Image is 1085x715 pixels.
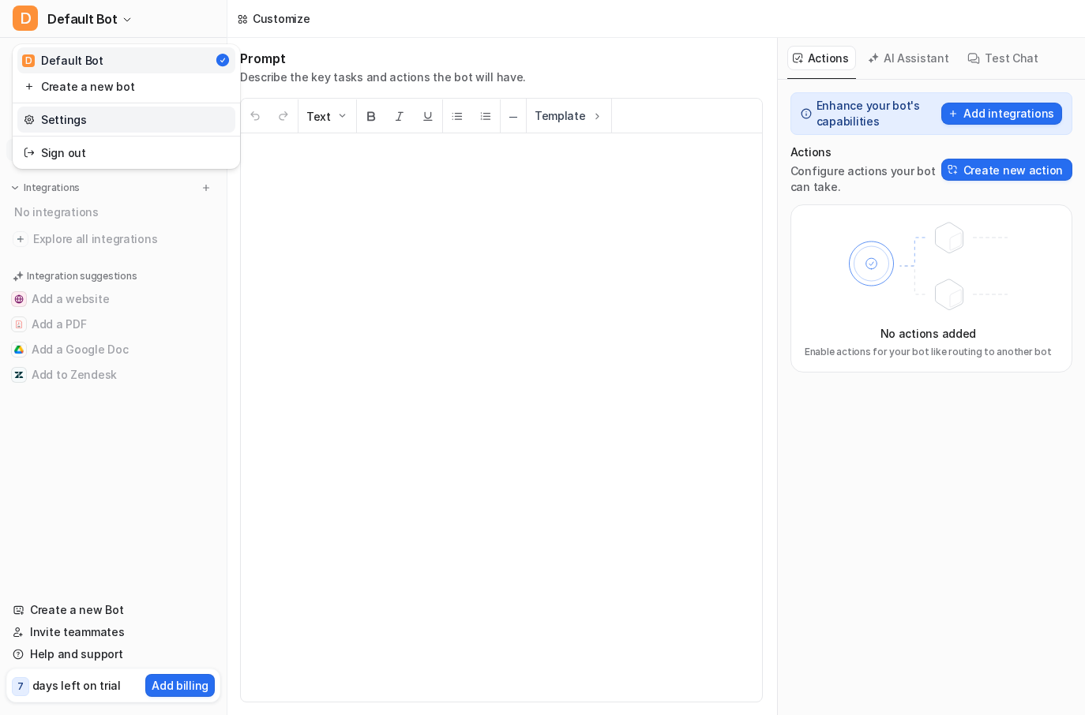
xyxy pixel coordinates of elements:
span: D [22,54,35,67]
img: reset [24,111,35,128]
a: Sign out [17,140,235,166]
div: Default Bot [22,52,103,69]
img: reset [24,144,35,161]
span: Default Bot [47,8,118,30]
div: DDefault Bot [13,44,240,169]
img: reset [24,78,35,95]
span: D [13,6,38,31]
a: Create a new bot [17,73,235,99]
a: Settings [17,107,235,133]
